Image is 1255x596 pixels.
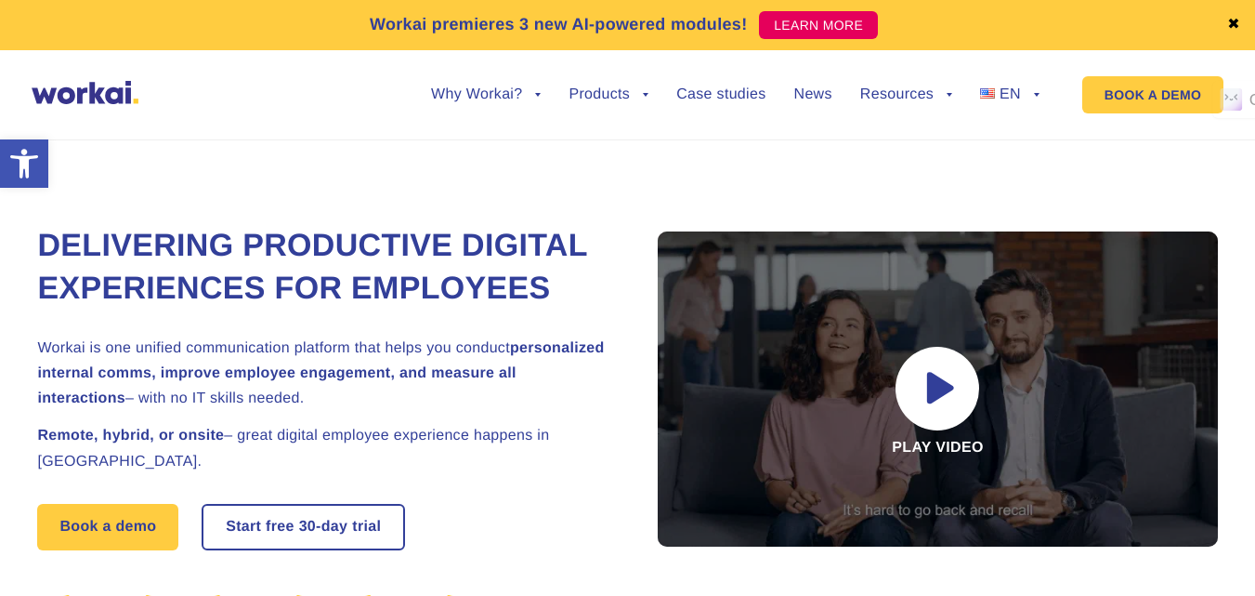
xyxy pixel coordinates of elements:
i: 30-day [299,520,348,535]
a: Case studies [676,87,765,102]
a: ✖ [1227,18,1240,33]
a: BOOK A DEMO [1082,76,1223,113]
a: Why Workai? [431,87,541,102]
a: LEARN MORE [759,11,878,39]
p: Workai premieres 3 new AI-powered modules! [370,12,748,37]
div: Play video [658,232,1217,547]
a: Products [569,87,648,102]
h2: – great digital employee experience happens in [GEOGRAPHIC_DATA]. [37,423,613,473]
a: News [794,87,832,102]
strong: Remote, hybrid, or onsite [37,428,224,444]
span: EN [1000,86,1021,102]
strong: personalized internal comms, improve employee engagement, and measure all interactions [37,340,604,406]
h1: Delivering Productive Digital Experiences for Employees [37,225,613,311]
h2: Workai is one unified communication platform that helps you conduct – with no IT skills needed. [37,336,613,412]
a: Start free30-daytrial [203,506,403,549]
a: Book a demo [37,504,178,550]
a: Resources [860,87,952,102]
